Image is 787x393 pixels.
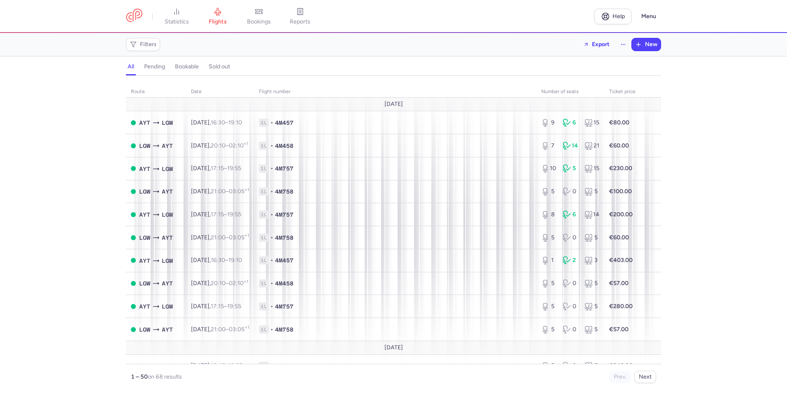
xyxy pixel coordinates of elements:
span: – [211,165,241,172]
time: 20:10 [211,280,226,287]
span: LGW [139,187,150,196]
h4: sold out [209,63,230,70]
div: 0 [563,362,577,370]
time: 17:15 [211,211,224,218]
span: 4M758 [275,187,293,196]
span: 4M757 [275,302,293,311]
th: date [186,86,254,98]
span: 1L [259,142,269,150]
span: 4M458 [275,142,293,150]
span: – [211,234,249,241]
span: – [211,362,242,369]
a: flights [197,7,238,26]
span: AYT [162,325,173,334]
span: 4M157 [275,362,293,370]
h4: bookable [175,63,199,70]
strong: €403.00 [609,257,633,264]
span: 1L [259,279,269,288]
time: 21:00 [211,326,226,333]
time: 19:55 [227,303,241,310]
time: 03:05 [229,326,249,333]
th: Flight number [254,86,536,98]
span: • [270,164,273,173]
time: 02:10 [229,142,248,149]
span: 1L [259,119,269,127]
button: Export [578,38,615,51]
button: Next [634,371,656,383]
div: 5 [541,302,556,311]
time: 16:45 [211,362,225,369]
sup: +1 [244,187,249,192]
time: 21:00 [211,188,226,195]
time: 03:05 [229,188,249,195]
span: • [270,279,273,288]
div: 6 [563,119,577,127]
time: 20:10 [211,142,226,149]
div: 5 [584,279,599,288]
span: • [270,362,273,370]
span: – [211,211,241,218]
sup: +1 [244,279,248,284]
div: 14 [584,211,599,219]
span: 1L [259,164,269,173]
span: [DATE], [191,280,248,287]
h4: all [128,63,134,70]
span: LGW [162,256,173,265]
div: 2 [563,256,577,264]
th: number of seats [536,86,604,98]
span: [DATE], [191,211,241,218]
span: AYT [162,279,173,288]
div: 1 [541,256,556,264]
time: 16:30 [211,257,225,264]
span: • [270,187,273,196]
a: reports [279,7,321,26]
time: 19:55 [227,165,241,172]
span: on 68 results [148,373,182,380]
span: AYT [139,210,150,219]
strong: €80.00 [609,119,629,126]
span: 4M757 [275,211,293,219]
div: 5 [584,325,599,334]
span: 4M758 [275,234,293,242]
span: 1L [259,256,269,264]
strong: €100.00 [609,188,632,195]
span: Filters [140,41,157,48]
div: 5 [541,234,556,242]
sup: +1 [244,325,249,330]
time: 16:30 [211,119,225,126]
span: [DATE] [384,101,403,108]
a: Help [594,9,631,24]
a: CitizenPlane red outlined logo [126,9,142,24]
span: • [270,211,273,219]
span: 4M457 [275,256,293,264]
button: Menu [636,9,661,24]
span: AYT [139,118,150,127]
div: 9 [541,119,556,127]
time: 03:05 [229,234,249,241]
span: – [211,188,249,195]
div: 0 [563,279,577,288]
div: 10 [541,164,556,173]
div: 0 [563,187,577,196]
div: 5 [541,279,556,288]
span: 1L [259,325,269,334]
span: • [270,256,273,264]
span: 4M757 [275,164,293,173]
span: • [270,302,273,311]
span: [DATE], [191,165,241,172]
button: New [632,38,661,51]
span: 1L [259,187,269,196]
span: [DATE], [191,326,249,333]
div: 14 [563,142,577,150]
span: LGW [139,279,150,288]
span: 4M758 [275,325,293,334]
span: 4M458 [275,279,293,288]
div: 0 [563,302,577,311]
time: 21:00 [211,234,226,241]
span: LGW [162,210,173,219]
span: LGW [162,164,173,173]
div: 5 [541,325,556,334]
th: route [126,86,186,98]
div: 15 [584,164,599,173]
span: [DATE], [191,234,249,241]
